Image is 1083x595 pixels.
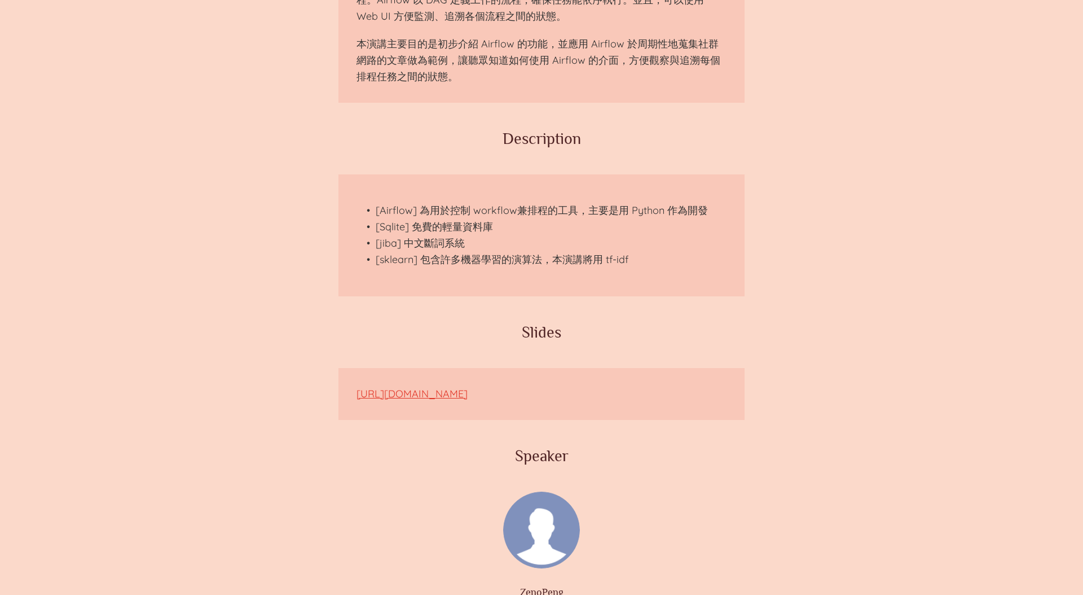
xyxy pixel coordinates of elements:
[356,387,468,400] a: [URL][DOMAIN_NAME]
[503,492,580,568] img: default_head.png
[376,219,727,235] li: [Sqlite] 免費的輕量資料庫
[376,252,727,268] li: [sklearn] 包含許多機器學習的演算法，本演講將用 tf-idf
[338,323,745,341] h2: Slides
[338,447,745,465] h2: Speaker
[376,203,727,219] li: [Airflow] 為用於控制 workflow兼排程的工具，主要是用 Python 作為開發
[376,235,727,252] li: [jiba] 中文斷詞系統
[338,130,745,147] h2: Description
[356,36,727,85] p: 本演講主要目的是初步介紹 Airflow 的功能，並應用 Airflow 於周期性地蒐集社群網路的文章做為範例，讓聽眾知道如何使用 Airflow 的介面，方便觀察與追溯每個排程任務之間的狀態。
